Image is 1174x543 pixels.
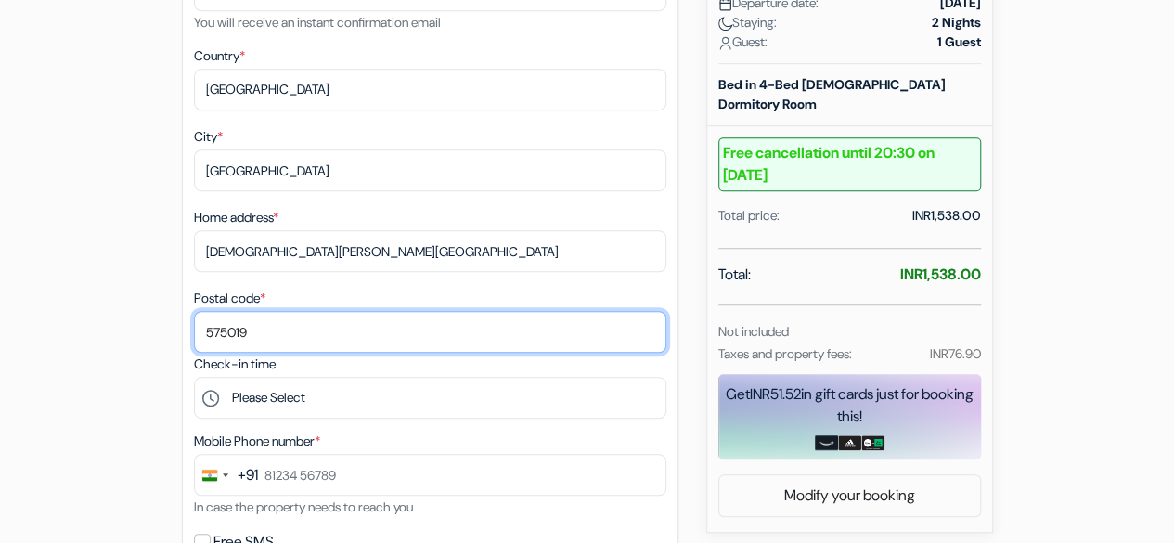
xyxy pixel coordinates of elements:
[718,345,852,362] small: Taxes and property fees:
[932,13,981,32] strong: 2 Nights
[718,13,777,32] span: Staying:
[718,137,981,191] b: Free cancellation until 20:30 on [DATE]
[718,32,768,52] span: Guest:
[900,265,981,284] strong: INR1,538.00
[194,289,265,308] label: Postal code
[194,355,276,374] label: Check-in time
[194,432,320,451] label: Mobile Phone number
[937,32,981,52] strong: 1 Guest
[194,127,223,147] label: City
[815,435,838,450] img: amazon-card-no-text.png
[194,14,441,31] small: You will receive an instant confirmation email
[194,46,245,66] label: Country
[238,464,258,486] div: +91
[718,36,732,50] img: user_icon.svg
[912,206,981,226] div: INR1,538.00
[861,435,884,450] img: uber-uber-eats-card.png
[194,454,666,496] input: 81234 56789
[195,455,258,495] button: Change country, selected India (+91)
[194,498,413,515] small: In case the property needs to reach you
[718,383,981,428] div: Get in gift cards just for booking this!
[929,345,980,362] small: INR76.90
[718,206,780,226] div: Total price:
[838,435,861,450] img: adidas-card.png
[719,478,980,513] a: Modify your booking
[718,76,946,112] b: Bed in 4-Bed [DEMOGRAPHIC_DATA] Dormitory Room
[718,264,751,286] span: Total:
[194,208,278,227] label: Home address
[750,384,801,404] span: INR51.52
[718,323,789,340] small: Not included
[718,17,732,31] img: moon.svg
